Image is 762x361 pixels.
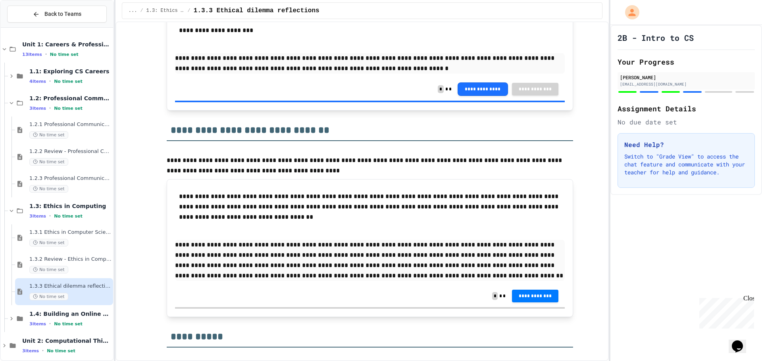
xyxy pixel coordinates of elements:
span: • [49,321,51,327]
span: No time set [54,214,83,219]
span: No time set [54,321,83,327]
span: No time set [29,239,68,246]
span: • [45,51,47,57]
span: 3 items [29,106,46,111]
p: Switch to "Grade View" to access the chat feature and communicate with your teacher for help and ... [624,153,748,176]
span: 1.2.2 Review - Professional Communication [29,148,112,155]
span: 1.3.2 Review - Ethics in Computer Science [29,256,112,263]
span: 1.3.1 Ethics in Computer Science [29,229,112,236]
span: No time set [29,293,68,300]
span: No time set [54,79,83,84]
span: 1.2.3 Professional Communication Challenge [29,175,112,182]
h2: Assignment Details [618,103,755,114]
span: 1.3.3 Ethical dilemma reflections [194,6,319,15]
span: 1.1: Exploring CS Careers [29,68,112,75]
span: • [49,213,51,219]
span: • [49,105,51,111]
span: 3 items [29,321,46,327]
span: Unit 2: Computational Thinking & Problem-Solving [22,337,112,344]
span: • [49,78,51,84]
span: No time set [47,348,75,353]
h2: Your Progress [618,56,755,67]
div: No due date set [618,117,755,127]
div: My Account [617,3,641,21]
span: 1.2.1 Professional Communication [29,121,112,128]
span: No time set [29,158,68,166]
button: Back to Teams [7,6,107,23]
span: 3 items [29,214,46,219]
span: Back to Teams [44,10,81,18]
span: / [140,8,143,14]
span: / [188,8,190,14]
span: 1.2: Professional Communication [29,95,112,102]
div: Chat with us now!Close [3,3,55,50]
span: • [42,348,44,354]
span: Unit 1: Careers & Professionalism [22,41,112,48]
span: No time set [29,131,68,139]
span: ... [129,8,137,14]
span: 1.3: Ethics in Computing [146,8,185,14]
span: 3 items [22,348,39,353]
span: 13 items [22,52,42,57]
span: No time set [29,266,68,273]
span: 1.3.3 Ethical dilemma reflections [29,283,112,290]
iframe: chat widget [696,295,754,329]
span: No time set [50,52,79,57]
span: 1.4: Building an Online Presence [29,310,112,317]
span: No time set [54,106,83,111]
span: 4 items [29,79,46,84]
span: 1.3: Ethics in Computing [29,202,112,210]
h3: Need Help? [624,140,748,149]
span: No time set [29,185,68,193]
h1: 2B - Intro to CS [618,32,694,43]
iframe: chat widget [729,329,754,353]
div: [EMAIL_ADDRESS][DOMAIN_NAME] [620,81,752,87]
div: [PERSON_NAME] [620,74,752,81]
